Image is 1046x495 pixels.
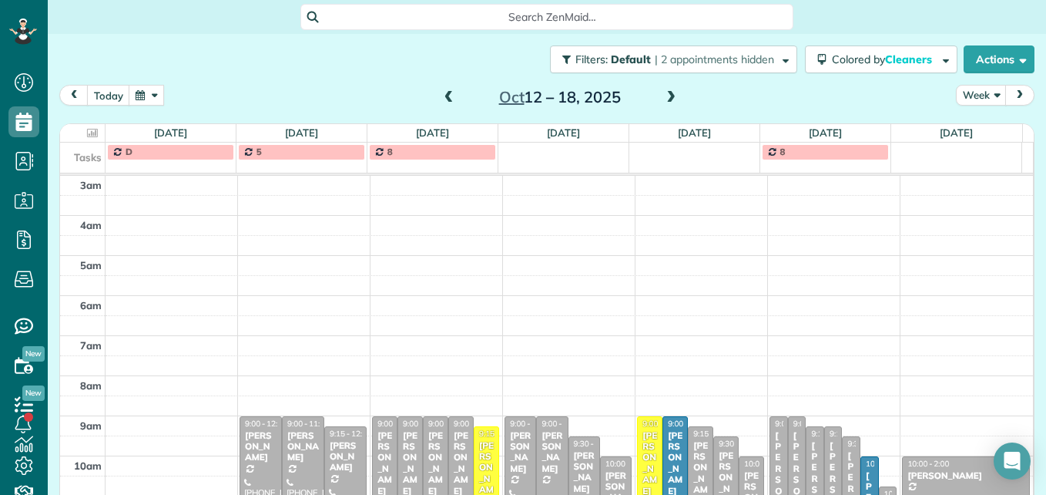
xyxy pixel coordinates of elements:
span: 9:00 - 11:45 [377,419,419,429]
span: 9:15 - 11:30 [693,429,735,439]
span: 9:15 - 12:15 [830,429,871,439]
span: 9:00 - 11:15 [541,419,583,429]
a: [DATE] [940,126,973,139]
span: 3am [80,179,102,191]
span: 9:30 - 12:15 [574,439,615,449]
span: | 2 appointments hidden [655,52,774,66]
span: 9:00 - 1:00 [510,419,547,429]
span: 10:00 - 1:00 [744,459,786,469]
span: 8am [80,379,102,392]
span: New [22,346,45,362]
span: 9:00 - 11:15 [287,419,329,429]
span: 10:00 - 12:00 [605,459,652,469]
span: D [126,146,132,157]
div: [PERSON_NAME] [287,430,320,463]
span: 9:00 - 2:30 [642,419,679,429]
button: prev [59,85,89,106]
span: 5 [256,146,262,157]
button: next [1005,85,1034,106]
h2: 12 – 18, 2025 [464,89,656,106]
div: [PERSON_NAME] [509,430,531,475]
div: [PERSON_NAME] [907,470,1024,481]
a: [DATE] [154,126,187,139]
span: New [22,386,45,401]
a: [DATE] [285,126,318,139]
span: 10:00 - 1:00 [866,459,907,469]
span: 9:30 - 11:30 [719,439,760,449]
div: [PERSON_NAME] [329,440,362,473]
span: 9:15 - 3:30 [479,429,516,439]
span: 9:00 - 11:15 [793,419,835,429]
span: 9am [80,419,102,432]
span: 8 [780,146,786,157]
span: 9:00 - 11:30 [775,419,816,429]
div: [PERSON_NAME] [573,450,595,495]
a: [DATE] [678,126,711,139]
span: 9:00 - 11:30 [403,419,444,429]
div: [PERSON_NAME] [244,430,277,463]
div: [PERSON_NAME] [541,430,563,475]
span: 9:15 - 12:30 [811,429,853,439]
button: Filters: Default | 2 appointments hidden [550,45,797,73]
span: 9:00 - 12:00 [245,419,287,429]
span: 10am [74,460,102,472]
span: 4am [80,219,102,231]
a: [DATE] [809,126,842,139]
span: 9:00 - 11:00 [454,419,495,429]
button: Colored byCleaners [805,45,957,73]
span: 9:00 - 1:00 [668,419,705,429]
span: 6am [80,299,102,311]
div: Open Intercom Messenger [994,443,1031,480]
a: Filters: Default | 2 appointments hidden [542,45,797,73]
span: Default [611,52,652,66]
span: 10:00 - 2:00 [907,459,949,469]
span: Filters: [575,52,608,66]
a: [DATE] [416,126,449,139]
span: 8 [387,146,393,157]
button: Actions [964,45,1034,73]
span: 7am [80,339,102,352]
span: 9:00 - 11:15 [428,419,470,429]
span: 5am [80,259,102,271]
span: Cleaners [885,52,934,66]
button: today [87,85,130,106]
span: 9:15 - 12:00 [330,429,371,439]
button: Week [956,85,1007,106]
span: Oct [499,87,525,106]
a: [DATE] [547,126,580,139]
span: 9:30 - 11:30 [847,439,889,449]
span: Colored by [832,52,937,66]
